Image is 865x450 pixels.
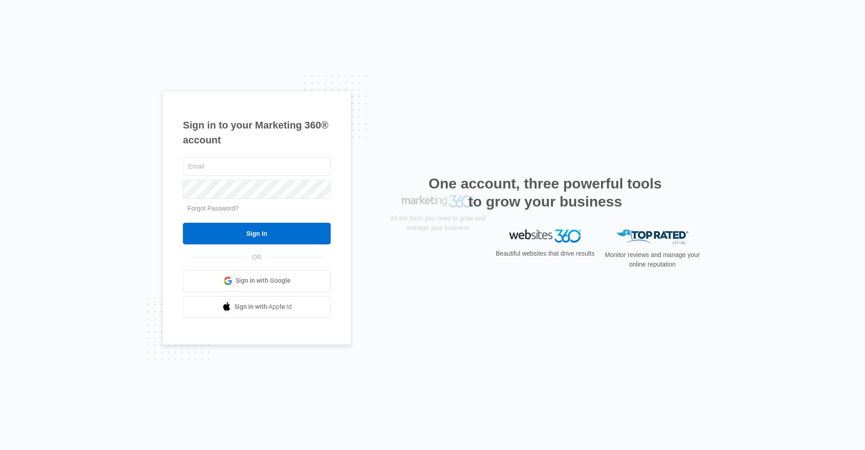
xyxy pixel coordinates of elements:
[183,118,331,147] h1: Sign in to your Marketing 360® account
[602,250,703,269] p: Monitor reviews and manage your online reputation
[246,253,268,262] span: OR
[402,230,474,242] img: Marketing 360
[509,230,581,243] img: Websites 360
[236,276,291,285] span: Sign in with Google
[495,249,596,258] p: Beautiful websites that drive results
[183,157,331,176] input: Email
[426,174,665,211] h2: One account, three powerful tools to grow your business
[387,248,488,267] p: All the tools you need to grow and manage your business
[183,223,331,244] input: Sign In
[187,205,239,212] a: Forgot Password?
[183,296,331,318] a: Sign in with Apple Id
[616,230,688,244] img: Top Rated Local
[183,270,331,292] a: Sign in with Google
[234,302,292,312] span: Sign in with Apple Id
